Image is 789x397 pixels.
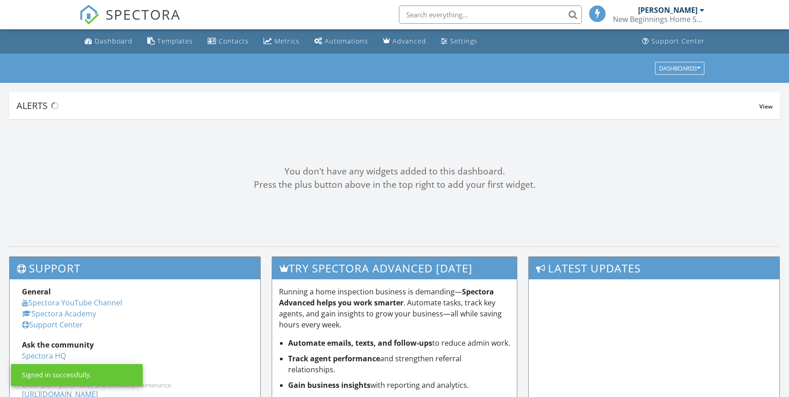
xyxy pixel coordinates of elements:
strong: Spectora Advanced helps you work smarter [279,287,494,308]
div: Automations [325,37,368,45]
a: Templates [144,33,197,50]
div: Press the plus button above in the top right to add your first widget. [9,178,780,191]
p: Running a home inspection business is demanding— . Automate tasks, track key agents, and gain ins... [279,286,510,330]
a: Support Center [639,33,708,50]
a: Dashboard [81,33,136,50]
a: Spectora Academy [22,309,96,319]
strong: Automate emails, texts, and follow-ups [288,338,432,348]
div: Signed in successfully. [22,370,91,380]
div: Check system performance and scheduled maintenance. [22,381,248,389]
div: Alerts [16,99,759,112]
div: Metrics [274,37,300,45]
a: Contacts [204,33,252,50]
div: Settings [450,37,478,45]
div: [PERSON_NAME] [638,5,698,15]
strong: General [22,287,51,297]
button: Dashboards [655,62,704,75]
div: Templates [157,37,193,45]
h3: Support [10,257,260,279]
li: to reduce admin work. [288,337,510,348]
div: Ask the community [22,339,248,350]
a: Settings [437,33,481,50]
div: Dashboards [659,65,700,71]
img: The Best Home Inspection Software - Spectora [79,5,99,25]
li: and strengthen referral relationships. [288,353,510,375]
a: Metrics [260,33,303,50]
a: Advanced [379,33,430,50]
a: Spectora YouTube Channel [22,298,122,308]
div: Contacts [219,37,249,45]
span: View [759,103,773,110]
strong: Gain business insights [288,380,370,390]
h3: Try spectora advanced [DATE] [272,257,517,279]
strong: Track agent performance [288,353,380,364]
div: Support Center [651,37,705,45]
li: with reporting and analytics. [288,380,510,391]
a: SPECTORA [79,12,181,32]
div: Dashboard [95,37,133,45]
span: SPECTORA [106,5,181,24]
a: Automations (Basic) [311,33,372,50]
div: New Beginnings Home Services, LLC [613,15,704,24]
div: Advanced [392,37,426,45]
input: Search everything... [399,5,582,24]
h3: Latest Updates [529,257,779,279]
div: You don't have any widgets added to this dashboard. [9,165,780,178]
a: Spectora HQ [22,351,66,361]
a: Support Center [22,320,83,330]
